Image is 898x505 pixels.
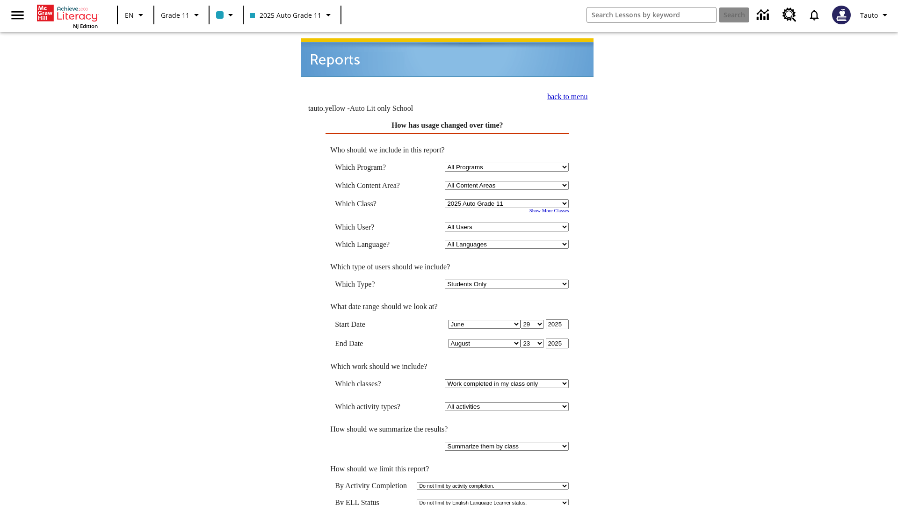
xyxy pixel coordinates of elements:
button: Select a new avatar [826,3,856,27]
button: Profile/Settings [856,7,894,23]
td: Start Date [335,319,413,329]
a: How has usage changed over time? [391,121,503,129]
td: Who should we include in this report? [326,146,569,154]
a: Notifications [802,3,826,27]
a: Show More Classes [529,208,569,213]
input: search field [587,7,716,22]
td: Which Program? [335,163,413,172]
img: Avatar [832,6,851,24]
a: back to menu [547,93,587,101]
td: Which activity types? [335,402,413,411]
td: Which Language? [335,240,413,249]
button: Grade: Grade 11, Select a grade [157,7,206,23]
td: How should we limit this report? [326,465,569,473]
td: Which Type? [335,280,413,289]
td: By Activity Completion [335,482,415,490]
img: header [301,38,594,77]
td: Which work should we include? [326,362,569,371]
td: Which User? [335,223,413,231]
span: Tauto [860,10,878,20]
td: How should we summarize the results? [326,425,569,433]
a: Data Center [751,2,777,28]
div: Home [37,3,98,29]
span: 2025 Auto Grade 11 [250,10,321,20]
button: Open side menu [4,1,31,29]
a: Resource Center, Will open in new tab [777,2,802,28]
nobr: Auto Lit only School [350,104,413,112]
td: Which type of users should we include? [326,263,569,271]
span: NJ Edition [73,22,98,29]
nobr: Which Content Area? [335,181,400,189]
button: Language: EN, Select a language [121,7,151,23]
td: tauto.yellow - [308,104,480,113]
button: Class: 2025 Auto Grade 11, Select your class [246,7,338,23]
td: Which classes? [335,379,413,388]
td: What date range should we look at? [326,303,569,311]
td: End Date [335,339,413,348]
td: Which Class? [335,199,413,208]
button: Class color is light blue. Change class color [212,7,240,23]
span: Grade 11 [161,10,189,20]
span: EN [125,10,134,20]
